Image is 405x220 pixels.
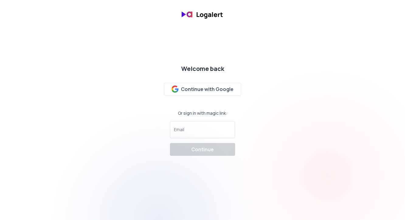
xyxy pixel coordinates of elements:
[191,146,214,153] div: Continue
[164,83,241,96] button: Continue with Google
[171,86,234,93] div: Continue with Google
[170,143,235,156] button: Continue
[178,110,227,116] div: Or sign in with magic link:
[174,129,231,135] input: Email
[178,7,227,22] img: banner logo
[181,65,224,73] div: Welcome back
